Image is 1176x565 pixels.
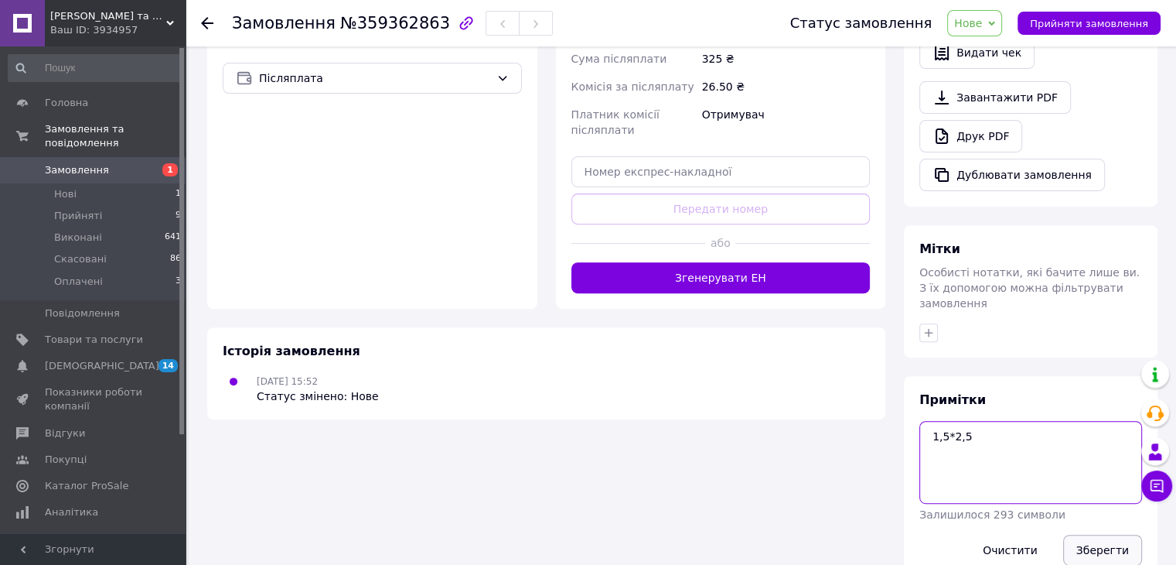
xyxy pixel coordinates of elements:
span: Замовлення [45,163,109,177]
span: 86 [170,252,181,266]
span: Історія замовлення [223,344,360,358]
span: [DEMOGRAPHIC_DATA] [45,359,159,373]
span: Особисті нотатки, які бачите лише ви. З їх допомогою можна фільтрувати замовлення [919,266,1140,310]
span: Сума післяплати [571,53,667,65]
span: Виконані [54,231,102,245]
span: Нове [954,17,982,29]
textarea: 1,5*2,5 [919,421,1142,503]
span: Покупці [45,453,87,467]
div: Повернутися назад [201,15,213,31]
span: Прийняти замовлення [1030,18,1148,29]
span: 3 [176,275,181,289]
span: Відгуки [45,426,85,440]
span: Примітки [919,392,986,407]
div: Статус змінено: Нове [257,389,379,404]
span: Замовлення та повідомлення [45,122,186,150]
span: [DATE] 15:52 [257,376,318,387]
span: Аналітика [45,505,98,519]
span: 1 [176,187,181,201]
span: Прийняті [54,209,102,223]
button: Видати чек [919,36,1035,69]
span: Повідомлення [45,306,120,320]
span: Скасовані [54,252,107,266]
button: Дублювати замовлення [919,159,1105,191]
span: Післяплата [259,70,490,87]
span: Управління сайтом [45,532,143,560]
div: Ваш ID: 3934957 [50,23,186,37]
span: Платник комісії післяплати [571,108,660,136]
button: Згенерувати ЕН [571,262,871,293]
a: Друк PDF [919,120,1022,152]
div: Отримувач [699,101,873,144]
span: Товари та послуги [45,333,143,347]
input: Номер експрес-накладної [571,156,871,187]
span: 9 [176,209,181,223]
span: 14 [159,359,178,372]
span: Нові [54,187,77,201]
button: Чат з покупцем [1141,471,1172,502]
span: Комісія за післяплату [571,80,694,93]
span: Килими та текстиль [50,9,166,23]
span: Залишилося 293 символи [919,508,1065,521]
span: 641 [165,231,181,245]
input: Пошук [8,54,182,82]
span: Оплачені [54,275,103,289]
div: Статус замовлення [790,15,932,31]
span: №359362863 [340,14,450,33]
span: Показники роботи компанії [45,385,143,413]
div: 26.50 ₴ [699,73,873,101]
span: або [705,235,735,251]
span: Головна [45,96,88,110]
button: Прийняти замовлення [1017,12,1161,35]
span: Оплата [223,33,274,48]
div: 325 ₴ [699,45,873,73]
a: Завантажити PDF [919,81,1071,114]
span: Каталог ProSale [45,479,128,493]
span: 1 [162,163,178,176]
span: Замовлення [232,14,336,33]
span: Мітки [919,241,960,256]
